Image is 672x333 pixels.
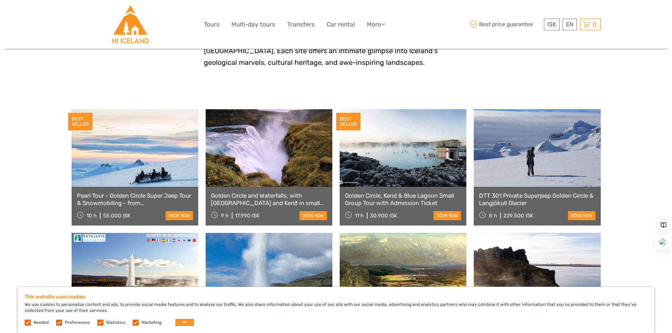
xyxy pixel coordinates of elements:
[81,11,90,19] button: Open LiveChat chat widget
[287,19,315,30] a: Transfers
[111,5,150,44] img: Hostelling International
[68,113,92,130] div: BEST SELLER
[235,212,260,219] div: 17.990 ISK
[175,319,194,326] button: OK
[106,320,125,326] label: Statistics
[299,211,327,220] a: book now
[479,192,595,206] a: DTT 301 Private Superjeep Golden Circle & Langjökull Glacier
[370,212,397,219] div: 30.900 ISK
[231,19,275,30] a: Multi-day tours
[10,12,80,18] p: We're away right now. Please check back later!
[568,211,595,220] a: book now
[25,294,647,300] h5: This website uses cookies
[503,212,533,219] div: 229.500 ISK
[221,212,229,219] span: 9 h
[489,212,497,219] span: 8 h
[592,21,598,28] span: 0
[336,113,361,130] div: BEST SELLER
[563,19,577,30] div: EN
[34,320,49,326] label: Needed
[468,19,542,30] span: Best price guarantee
[367,19,385,30] a: More
[103,212,131,219] div: 55.000 ISK
[86,212,97,219] span: 10 h
[18,287,654,333] div: We use cookies to personalise content and ads, to provide social media features and to analyse ou...
[141,320,162,326] label: Marketing
[345,192,461,206] a: Golden Circle, Kerid & Blue Lagoon Small Group Tour with Admission Ticket
[327,19,355,30] a: Car rental
[211,192,327,206] a: Golden Circle and Waterfalls, with [GEOGRAPHIC_DATA] and Kerið in small group
[165,211,193,220] a: book now
[434,211,461,220] a: book now
[547,21,556,28] span: ISK
[204,19,219,30] a: Tours
[77,192,193,206] a: Pearl Tour - Golden Circle Super Jeep Tour & Snowmobiling - from [GEOGRAPHIC_DATA]
[65,320,90,326] label: Preferences
[355,212,364,219] span: 11 h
